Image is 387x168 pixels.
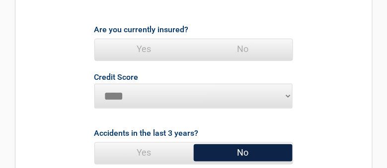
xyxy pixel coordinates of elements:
[194,143,293,163] span: No
[94,23,189,36] label: Are you currently insured?
[94,73,139,81] label: Credit Score
[95,39,194,59] span: Yes
[94,126,199,140] label: Accidents in the last 3 years?
[95,143,194,163] span: Yes
[194,39,293,59] span: No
